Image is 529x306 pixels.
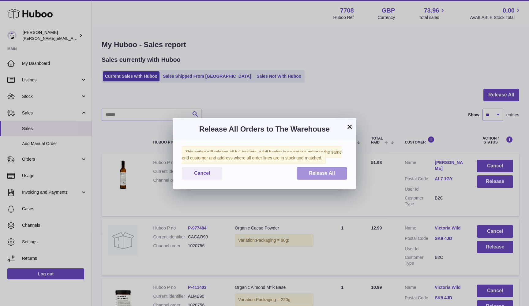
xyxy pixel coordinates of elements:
button: Cancel [182,167,222,180]
button: Release All [297,167,347,180]
h3: Release All Orders to The Warehouse [182,124,347,134]
button: × [346,123,353,130]
span: Release All [309,170,335,176]
span: This action will release all full baskets. A full basket is an order/s going to the same end cust... [182,146,342,164]
span: Cancel [194,170,210,176]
